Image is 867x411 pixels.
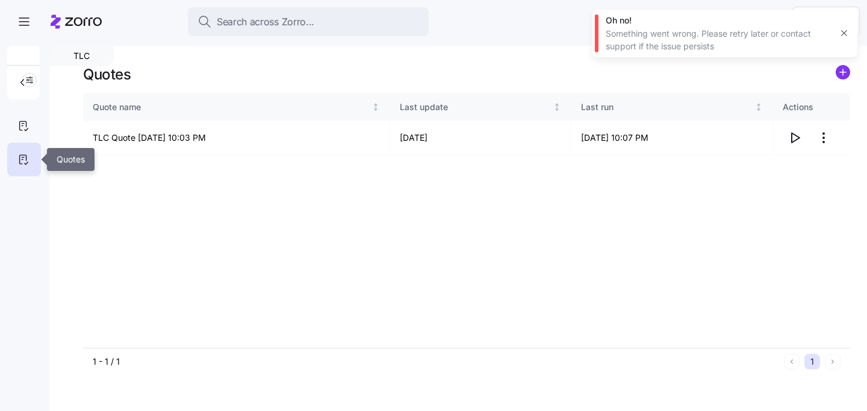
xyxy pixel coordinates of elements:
button: Next page [825,354,841,369]
button: Previous page [784,354,800,369]
th: Last runNot sorted [571,93,773,121]
div: TLC [49,46,114,66]
button: 1 [804,354,820,369]
h1: Quotes [83,65,131,84]
div: Not sorted [754,103,763,111]
div: Not sorted [553,103,561,111]
span: Search across Zorro... [217,14,314,29]
td: TLC Quote [DATE] 10:03 PM [83,121,390,155]
button: Search across Zorro... [188,7,429,36]
div: Something went wrong. Please retry later or contact support if the issue persists [606,28,831,52]
div: Last run [581,100,752,114]
a: add icon [836,65,850,84]
div: Last update [400,100,551,114]
th: Last updateNot sorted [390,93,571,121]
svg: add icon [836,65,850,79]
div: Actions [783,100,841,114]
td: [DATE] [390,121,571,155]
td: [DATE] 10:07 PM [571,121,773,155]
div: Quote name [93,100,370,114]
div: Not sorted [371,103,380,111]
div: 1 - 1 / 1 [93,356,779,368]
div: Oh no! [606,14,831,26]
th: Quote nameNot sorted [83,93,390,121]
